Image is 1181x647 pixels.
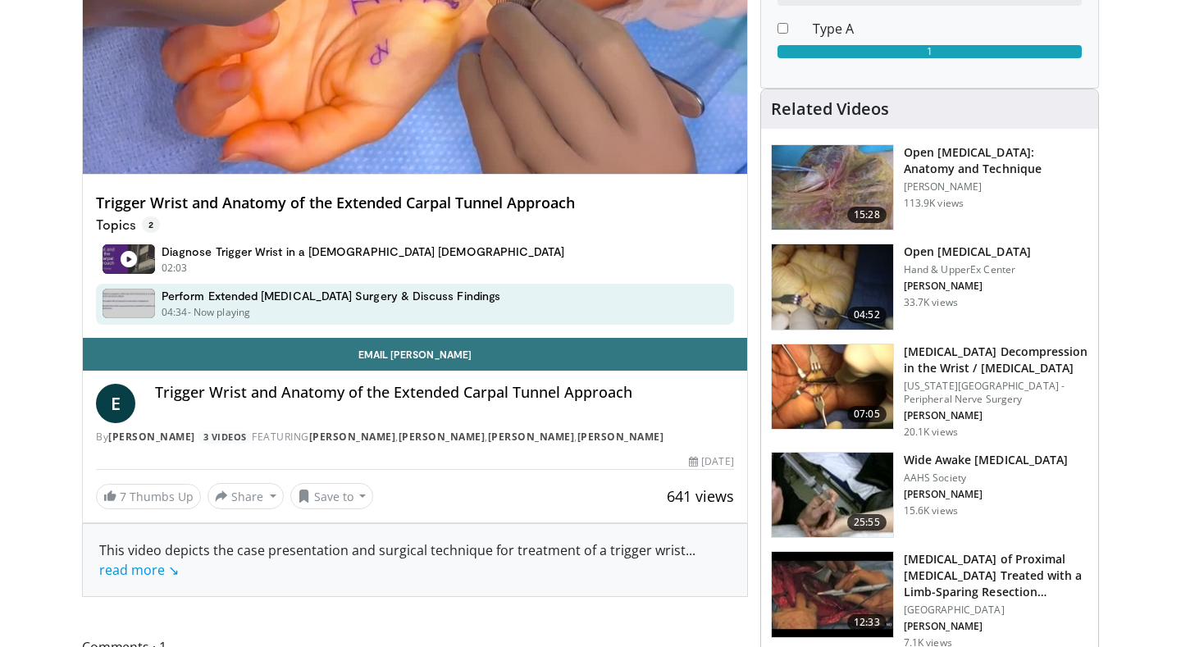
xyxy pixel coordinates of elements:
[689,454,733,469] div: [DATE]
[96,430,734,444] div: By FEATURING , , ,
[771,344,1088,439] a: 07:05 [MEDICAL_DATA] Decompression in the Wrist / [MEDICAL_DATA] [US_STATE][GEOGRAPHIC_DATA] - Pe...
[96,384,135,423] a: E
[309,430,396,444] a: [PERSON_NAME]
[96,484,201,509] a: 7 Thumbs Up
[800,19,1094,39] dd: Type A
[188,305,251,320] p: - Now playing
[904,504,958,517] p: 15.6K views
[771,244,1088,330] a: 04:52 Open [MEDICAL_DATA] Hand & UpperEx Center [PERSON_NAME] 33.7K views
[771,99,889,119] h4: Related Videos
[667,486,734,506] span: 641 views
[99,561,179,579] a: read more ↘
[142,216,160,233] span: 2
[488,430,575,444] a: [PERSON_NAME]
[399,430,486,444] a: [PERSON_NAME]
[904,620,1088,633] p: [PERSON_NAME]
[904,409,1088,422] p: [PERSON_NAME]
[847,614,887,631] span: 12:33
[904,263,1031,276] p: Hand & UpperEx Center
[120,489,126,504] span: 7
[162,244,565,259] h4: Diagnose Trigger Wrist in a [DEMOGRAPHIC_DATA] [DEMOGRAPHIC_DATA]
[904,472,1069,485] p: AAHS Society
[99,540,731,580] div: This video depicts the case presentation and surgical technique for treatment of a trigger wrist
[847,406,887,422] span: 07:05
[777,45,1082,58] div: 1
[904,180,1088,194] p: [PERSON_NAME]
[162,305,188,320] p: 04:34
[904,551,1088,600] h3: [MEDICAL_DATA] of Proximal [MEDICAL_DATA] Treated with a Limb-Sparing Resection…
[771,144,1088,231] a: 15:28 Open [MEDICAL_DATA]: Anatomy and Technique [PERSON_NAME] 113.9K views
[904,296,958,309] p: 33.7K views
[904,197,964,210] p: 113.9K views
[772,453,893,538] img: wide_awake_carpal_tunnel_100008556_2.jpg.150x105_q85_crop-smart_upscale.jpg
[904,280,1031,293] p: [PERSON_NAME]
[772,344,893,430] img: 80b671cc-e6c2-4c30-b4fd-e019560497a8.150x105_q85_crop-smart_upscale.jpg
[772,552,893,637] img: 38735_0004_3.png.150x105_q85_crop-smart_upscale.jpg
[290,483,374,509] button: Save to
[904,488,1069,501] p: [PERSON_NAME]
[904,344,1088,376] h3: [MEDICAL_DATA] Decompression in the Wrist / [MEDICAL_DATA]
[904,604,1088,617] p: [GEOGRAPHIC_DATA]
[155,384,734,402] h4: Trigger Wrist and Anatomy of the Extended Carpal Tunnel Approach
[847,207,887,223] span: 15:28
[198,431,252,444] a: 3 Videos
[847,307,887,323] span: 04:52
[99,541,695,579] span: ...
[904,380,1088,406] p: [US_STATE][GEOGRAPHIC_DATA] - Peripheral Nerve Surgery
[162,261,188,276] p: 02:03
[108,430,195,444] a: [PERSON_NAME]
[772,145,893,230] img: Bindra_-_open_carpal_tunnel_2.png.150x105_q85_crop-smart_upscale.jpg
[577,430,664,444] a: [PERSON_NAME]
[904,452,1069,468] h3: Wide Awake [MEDICAL_DATA]
[904,144,1088,177] h3: Open [MEDICAL_DATA]: Anatomy and Technique
[96,216,160,233] p: Topics
[96,194,734,212] h4: Trigger Wrist and Anatomy of the Extended Carpal Tunnel Approach
[847,514,887,531] span: 25:55
[771,452,1088,539] a: 25:55 Wide Awake [MEDICAL_DATA] AAHS Society [PERSON_NAME] 15.6K views
[162,289,500,303] h4: Perform Extended [MEDICAL_DATA] Surgery & Discuss Findings
[904,244,1031,260] h3: Open [MEDICAL_DATA]
[772,244,893,330] img: 54315_0000_3.png.150x105_q85_crop-smart_upscale.jpg
[83,338,747,371] a: Email [PERSON_NAME]
[904,426,958,439] p: 20.1K views
[207,483,284,509] button: Share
